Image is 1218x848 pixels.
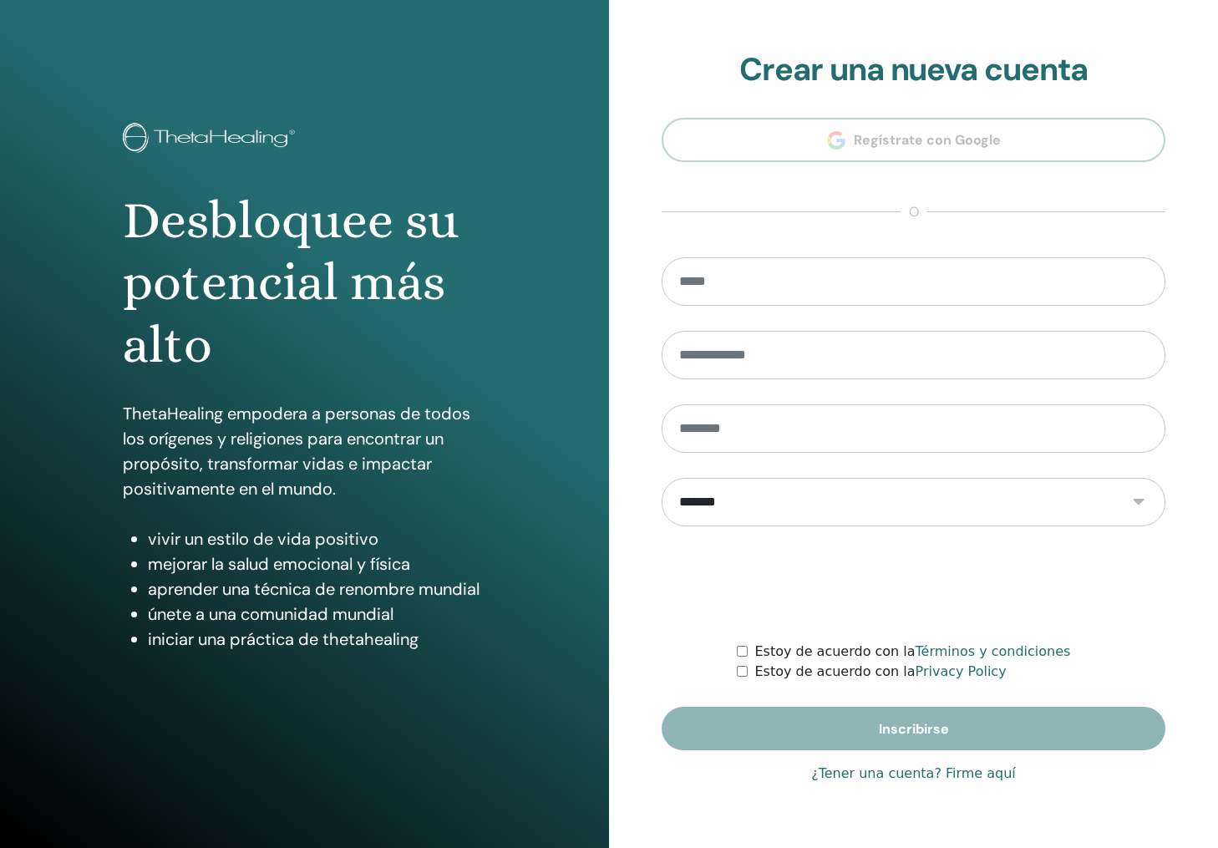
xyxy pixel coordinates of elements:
label: Estoy de acuerdo con la [754,642,1070,662]
p: ThetaHealing empodera a personas de todos los orígenes y religiones para encontrar un propósito, ... [123,401,487,501]
iframe: reCAPTCHA [787,551,1041,617]
span: o [901,202,927,222]
a: Términos y condiciones [916,643,1071,659]
li: mejorar la salud emocional y física [148,551,487,576]
a: Privacy Policy [916,663,1007,679]
li: únete a una comunidad mundial [148,602,487,627]
a: ¿Tener una cuenta? Firme aquí [811,764,1016,784]
label: Estoy de acuerdo con la [754,662,1006,682]
li: aprender una técnica de renombre mundial [148,576,487,602]
li: vivir un estilo de vida positivo [148,526,487,551]
h2: Crear una nueva cuenta [662,51,1165,89]
h1: Desbloquee su potencial más alto [123,190,487,376]
li: iniciar una práctica de thetahealing [148,627,487,652]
